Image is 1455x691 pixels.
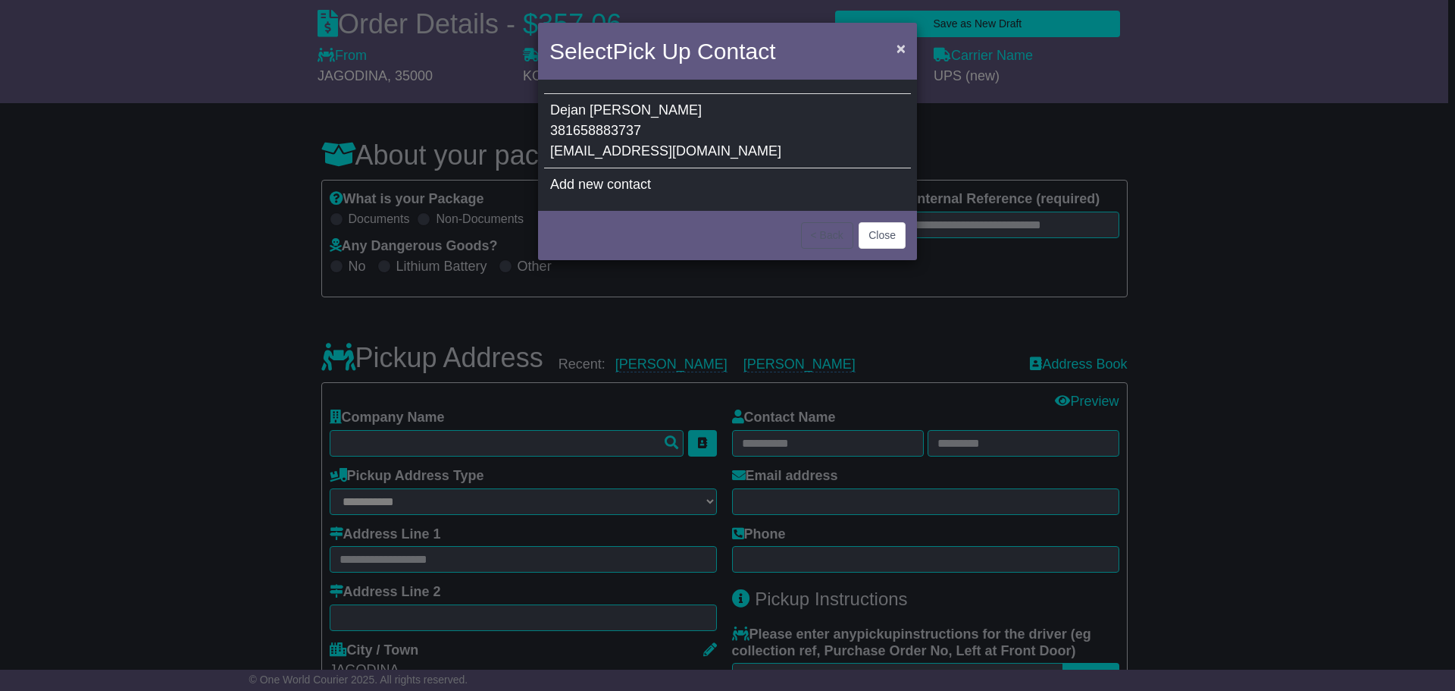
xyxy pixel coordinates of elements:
h4: Select [549,34,775,68]
span: Add new contact [550,177,651,192]
span: × [896,39,906,57]
button: < Back [801,222,853,249]
span: 381658883737 [550,123,641,138]
span: [EMAIL_ADDRESS][DOMAIN_NAME] [550,143,781,159]
span: Contact [697,39,775,64]
button: Close [859,222,906,249]
span: [PERSON_NAME] [590,102,702,118]
span: Dejan [550,102,586,118]
span: Pick Up [612,39,690,64]
button: Close [889,33,913,64]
